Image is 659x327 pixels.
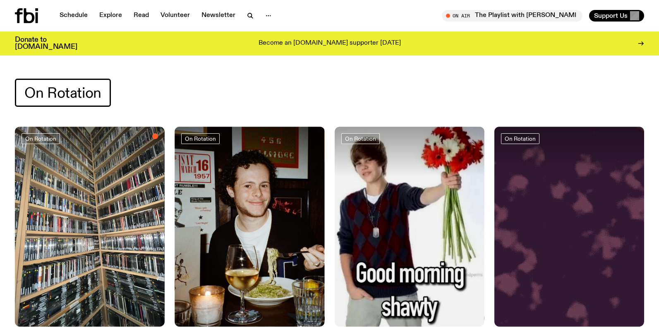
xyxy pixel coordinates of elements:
span: Support Us [594,12,628,19]
button: On AirThe Playlist with [PERSON_NAME] [442,10,582,22]
a: Read [129,10,154,22]
a: On Rotation [181,133,220,144]
a: Newsletter [197,10,240,22]
p: Become an [DOMAIN_NAME] supporter [DATE] [259,40,401,47]
img: Sam blankly stares at the camera, brightly lit by a camera flash wearing a hat collared shirt and... [175,127,324,327]
span: On Rotation [345,135,376,142]
span: On Rotation [25,135,56,142]
a: On Rotation [341,133,380,144]
span: On Rotation [185,135,216,142]
a: Volunteer [156,10,195,22]
h3: Donate to [DOMAIN_NAME] [15,36,77,50]
span: On Rotation [505,135,536,142]
a: On Rotation [501,133,539,144]
span: On Rotation [24,85,101,101]
a: Schedule [55,10,93,22]
a: On Rotation [22,133,60,144]
a: Explore [94,10,127,22]
img: A corner shot of the fbi music library [15,127,165,327]
button: Support Us [589,10,644,22]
